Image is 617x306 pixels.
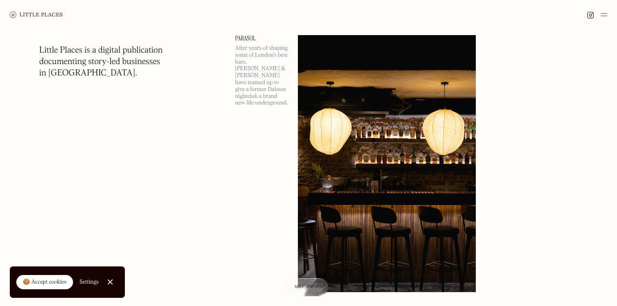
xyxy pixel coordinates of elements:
a: 🍪 Accept cookies [16,275,73,290]
img: Parasol [298,35,476,292]
p: After years of shaping some of London’s best bars, [PERSON_NAME] & [PERSON_NAME] have teamed up t... [235,45,288,106]
h1: Little Places is a digital publication documenting story-led businesses in [GEOGRAPHIC_DATA]. [39,45,163,79]
div: Settings [80,279,99,285]
a: Close Cookie Popup [102,274,118,290]
a: Settings [80,273,99,291]
span: Map view [295,285,319,289]
div: 🍪 Accept cookies [23,278,67,286]
a: Map view [285,278,328,296]
a: Parasol [235,35,288,42]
